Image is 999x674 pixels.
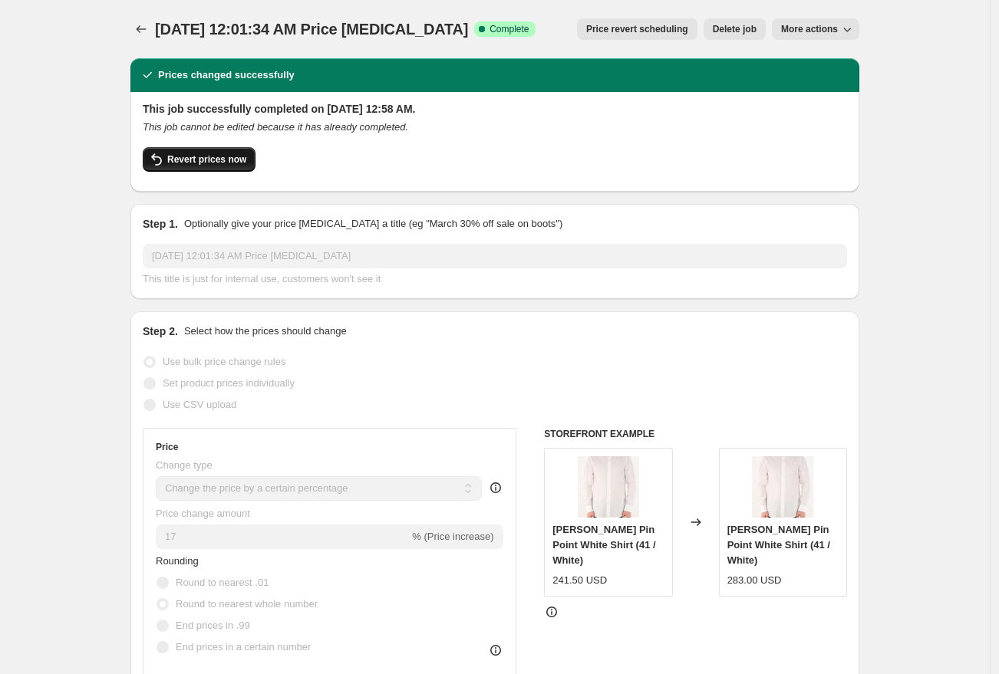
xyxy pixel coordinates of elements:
div: 283.00 USD [727,573,782,588]
p: Optionally give your price [MEDICAL_DATA] a title (eg "March 30% off sale on boots") [184,216,562,232]
button: Price change jobs [130,18,152,40]
input: -15 [156,524,409,549]
span: [DATE] 12:01:34 AM Price [MEDICAL_DATA] [155,21,468,38]
span: This title is just for internal use, customers won't see it [143,273,381,284]
p: Select how the prices should change [184,324,347,339]
span: Use bulk price change rules [163,356,285,367]
span: Round to nearest whole number [176,598,318,610]
span: Use CSV upload [163,399,236,410]
span: Revert prices now [167,153,246,166]
img: salvatore-piccolo-pin-point-white-shirt-ellie-belle-1_80x.jpg [752,456,813,518]
button: Delete job [704,18,766,40]
div: 241.50 USD [552,573,607,588]
span: [PERSON_NAME] Pin Point White Shirt (41 / White) [552,524,655,566]
img: salvatore-piccolo-pin-point-white-shirt-ellie-belle-1_80x.jpg [578,456,639,518]
h6: STOREFRONT EXAMPLE [544,428,847,440]
span: Rounding [156,555,199,567]
span: Round to nearest .01 [176,577,269,588]
h2: Step 2. [143,324,178,339]
span: Delete job [713,23,757,35]
h2: This job successfully completed on [DATE] 12:58 AM. [143,101,847,117]
span: Change type [156,459,213,471]
span: End prices in a certain number [176,641,311,653]
button: Price revert scheduling [577,18,697,40]
h3: Price [156,441,178,453]
button: Revert prices now [143,147,256,172]
span: More actions [781,23,838,35]
i: This job cannot be edited because it has already completed. [143,121,408,133]
span: End prices in .99 [176,620,250,631]
div: help [488,480,503,495]
span: Complete [490,23,529,35]
span: % (Price increase) [412,531,493,542]
button: More actions [772,18,859,40]
h2: Step 1. [143,216,178,232]
span: Price change amount [156,508,250,519]
span: Set product prices individually [163,377,295,389]
input: 30% off holiday sale [143,244,847,268]
span: Price revert scheduling [586,23,688,35]
span: [PERSON_NAME] Pin Point White Shirt (41 / White) [727,524,830,566]
h2: Prices changed successfully [158,67,295,83]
